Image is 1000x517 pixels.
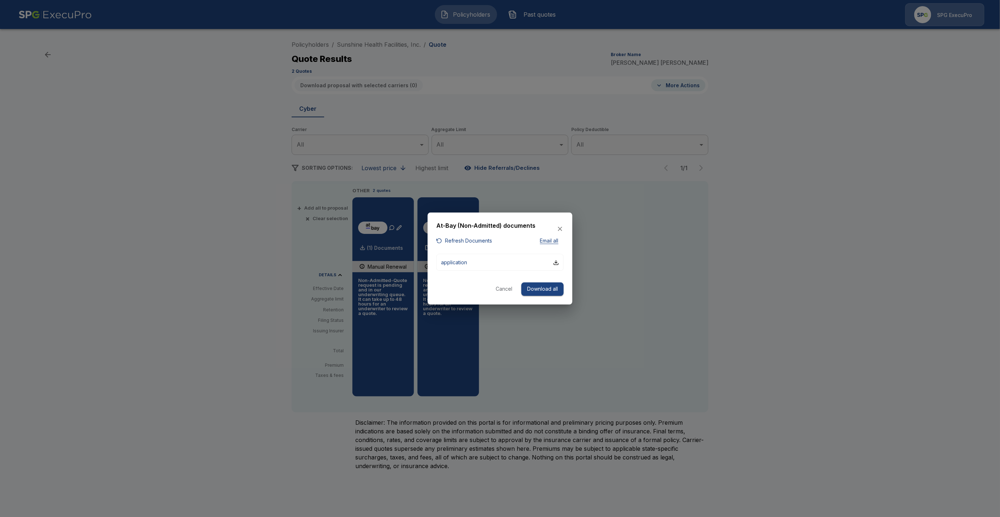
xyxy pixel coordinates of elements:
h6: At-Bay (Non-Admitted) documents [436,221,535,231]
button: Refresh Documents [436,236,492,245]
button: application [436,254,564,271]
button: Download all [521,282,564,296]
p: application [441,258,467,266]
button: Email all [535,236,564,245]
button: Cancel [492,282,516,296]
